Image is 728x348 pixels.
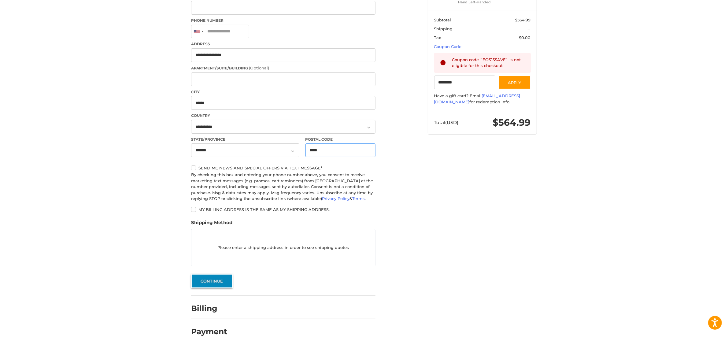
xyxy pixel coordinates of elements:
[434,44,462,49] a: Coupon Code
[434,93,520,104] a: [EMAIL_ADDRESS][DOMAIN_NAME]
[191,25,205,38] div: United States: +1
[191,137,299,142] label: State/Province
[498,76,531,89] button: Apply
[434,76,496,89] input: Gift Certificate or Coupon Code
[191,65,375,71] label: Apartment/Suite/Building
[515,17,531,22] span: $564.99
[191,172,375,202] div: By checking this box and entering your phone number above, you consent to receive marketing text ...
[434,93,531,105] div: Have a gift card? Email for redemption info.
[191,89,375,95] label: City
[352,196,365,201] a: Terms
[519,35,531,40] span: $0.00
[249,65,269,70] small: (Optional)
[305,137,376,142] label: Postal Code
[434,17,451,22] span: Subtotal
[191,113,375,118] label: Country
[191,274,233,288] button: Continue
[191,304,227,313] h2: Billing
[434,35,441,40] span: Tax
[191,165,375,170] label: Send me news and special offers via text message*
[434,26,453,31] span: Shipping
[191,41,375,47] label: Address
[493,117,531,128] span: $564.99
[528,26,531,31] span: --
[191,18,375,23] label: Phone Number
[191,207,375,212] label: My billing address is the same as my shipping address.
[191,219,232,229] legend: Shipping Method
[322,196,349,201] a: Privacy Policy
[191,327,227,336] h2: Payment
[434,120,459,125] span: Total (USD)
[452,57,525,69] div: Coupon code `EOS15SAVE` is not eligible for this checkout
[191,242,375,254] p: Please enter a shipping address in order to see shipping quotes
